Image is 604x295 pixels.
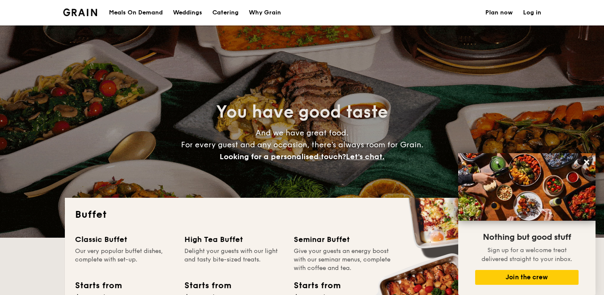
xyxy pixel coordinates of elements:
div: Starts from [184,279,231,292]
div: Seminar Buffet [294,233,393,245]
div: Starts from [75,279,121,292]
span: Let's chat. [346,152,384,161]
span: Looking for a personalised touch? [220,152,346,161]
button: Close [580,155,593,169]
a: Logotype [63,8,97,16]
img: Grain [63,8,97,16]
div: Our very popular buffet dishes, complete with set-up. [75,247,174,273]
span: Nothing but good stuff [483,232,571,242]
h2: Buffet [75,208,529,222]
div: Delight your guests with our light and tasty bite-sized treats. [184,247,284,273]
div: High Tea Buffet [184,233,284,245]
span: You have good taste [216,102,388,122]
button: Join the crew [475,270,579,285]
span: And we have great food. For every guest and any occasion, there’s always room for Grain. [181,128,423,161]
span: Sign up for a welcome treat delivered straight to your inbox. [482,247,572,263]
img: DSC07876-Edit02-Large.jpeg [458,153,596,221]
div: Starts from [294,279,340,292]
div: Classic Buffet [75,233,174,245]
div: Give your guests an energy boost with our seminar menus, complete with coffee and tea. [294,247,393,273]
